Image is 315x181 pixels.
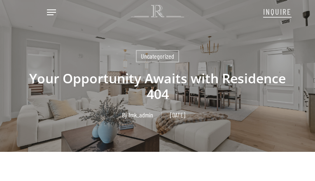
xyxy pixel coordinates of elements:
[263,7,292,16] span: INQUIRE
[136,50,179,62] a: Uncategorized
[47,8,56,16] a: Navigation Menu
[19,62,296,110] h1: Your Opportunity Awaits with Residence 404
[263,2,292,20] a: INQUIRE
[128,111,153,119] a: fmk_admin
[122,112,127,118] span: By
[161,112,194,118] span: [DATE]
